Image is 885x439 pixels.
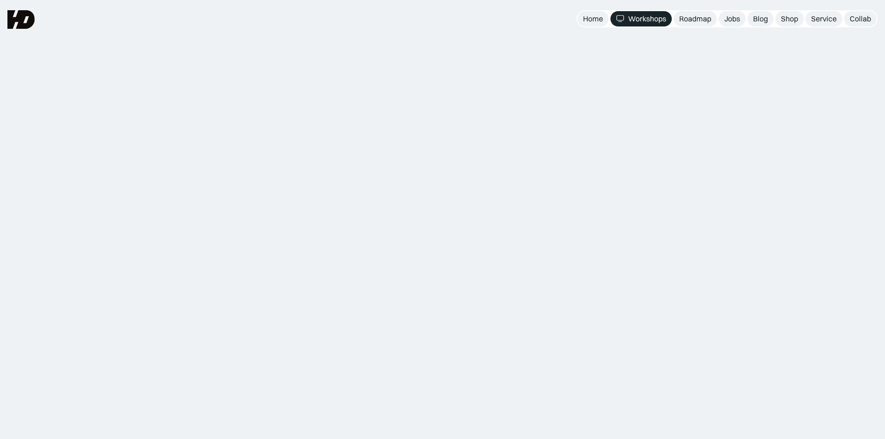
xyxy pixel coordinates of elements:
div: Roadmap [679,14,711,24]
div: Service [811,14,837,24]
a: Workshops [610,11,672,26]
div: Jobs [724,14,740,24]
a: Shop [775,11,804,26]
div: Workshops [628,14,666,24]
div: Blog [753,14,768,24]
div: Collab [850,14,871,24]
div: Home [583,14,603,24]
a: Jobs [719,11,746,26]
a: Roadmap [674,11,717,26]
div: Shop [781,14,798,24]
a: Home [577,11,609,26]
a: Collab [844,11,877,26]
a: Blog [747,11,774,26]
a: Service [806,11,842,26]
